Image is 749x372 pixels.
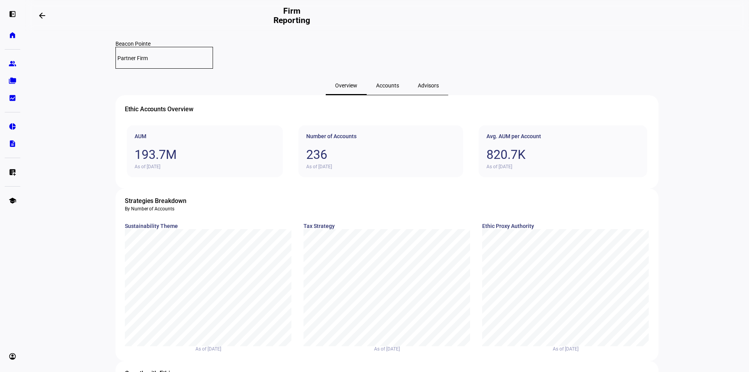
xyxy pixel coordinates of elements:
ethic-insight-as-of-date: As of [DATE] [125,346,292,352]
div: 820.7K [486,147,639,162]
a: pie_chart [5,119,20,134]
div: By Number of Accounts [125,206,649,212]
a: group [5,56,20,71]
ethic-insight-title: Sustainability Theme [125,223,292,229]
button: Base Tax, Legend item 3 of 4 [386,334,412,338]
ethic-insight-title: Number of Accounts [306,133,455,139]
div: Legend [136,333,279,338]
ethic-insight-as-of-date: As of [DATE] [306,164,455,169]
ethic-insight-title: Avg. AUM per Account [486,133,639,139]
div: 193.7M [135,147,275,162]
eth-mat-symbol: list_alt_add [9,168,16,176]
button: Active Tax, Legend item 2 of 4 [352,333,380,338]
eth-mat-symbol: folder_copy [9,77,16,85]
h2: Firm Reporting [270,6,314,25]
button: Previous Legend Page [254,334,259,338]
eth-mat-symbol: pie_chart [9,123,16,130]
div: Strategies Breakdown [125,196,649,206]
button: No, Legend item 2 of 3 [550,334,563,338]
a: bid_landscape [5,90,20,106]
span: Overview [335,83,357,88]
button: Next Legend Page [275,334,280,338]
div: chart, 1 series [482,229,649,346]
a: folder_copy [5,73,20,89]
eth-mat-symbol: description [9,140,16,148]
ethic-insight-as-of-date: As of [DATE] [135,164,275,169]
eth-mat-symbol: group [9,60,16,68]
eth-mat-symbol: bid_landscape [9,94,16,102]
span: Accounts [376,83,399,88]
div: Ethic Accounts Overview [125,105,649,114]
div: Legend [531,334,600,338]
button: Unassigned, Legend item 4 of 4 [418,334,449,338]
span: Advisors [418,83,439,88]
button: Custom Theme, Legend item 1 of 9 [136,333,174,338]
mat-icon: arrow_backwards [37,11,47,20]
eth-mat-symbol: left_panel_open [9,10,16,18]
ethic-insight-as-of-date: As of [DATE] [486,164,639,169]
div: chart, 1 series [304,229,470,346]
button: No Tax, Legend item 1 of 4 [325,334,346,338]
ethic-insight-title: AUM [135,133,275,139]
ethic-insight-as-of-date: As of [DATE] [482,346,649,352]
ethic-insight-title: Ethic Proxy Authority [482,223,649,229]
div: 236 [306,147,455,162]
eth-mat-symbol: school [9,197,16,205]
div: Legend [325,334,449,338]
ethic-insight-as-of-date: As of [DATE] [304,346,470,352]
eth-mat-symbol: home [9,31,16,39]
mat-label: Partner Firm [117,55,148,61]
a: description [5,136,20,151]
div: Beacon Pointe [115,41,658,47]
button: Unassigned, Legend item 3 of 3 [569,334,600,338]
div: chart, 1 series [125,229,291,346]
eth-mat-symbol: account_circle [9,352,16,360]
button: Yes, Legend item 1 of 3 [531,334,544,338]
a: home [5,27,20,43]
ethic-insight-title: Tax Strategy [304,223,470,229]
